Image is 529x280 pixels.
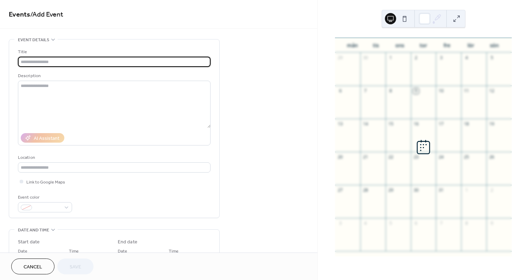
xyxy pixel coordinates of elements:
[438,121,444,127] div: 17
[459,38,482,52] div: lör
[489,187,495,193] div: 2
[489,220,495,226] div: 9
[9,8,30,21] a: Events
[24,263,42,271] span: Cancel
[388,55,394,61] div: 1
[30,8,63,21] span: / Add Event
[18,72,209,80] div: Description
[18,48,209,56] div: Title
[337,220,343,226] div: 3
[118,238,137,246] div: End date
[464,220,470,226] div: 8
[362,187,368,193] div: 28
[341,38,364,52] div: mån
[388,187,394,193] div: 29
[18,194,71,201] div: Event color
[362,154,368,160] div: 21
[26,179,65,186] span: Link to Google Maps
[337,121,343,127] div: 13
[388,121,394,127] div: 15
[413,220,419,226] div: 6
[18,154,209,161] div: Location
[438,154,444,160] div: 24
[413,121,419,127] div: 16
[362,220,368,226] div: 4
[362,55,368,61] div: 30
[438,187,444,193] div: 31
[412,38,435,52] div: tor
[118,248,127,255] span: Date
[483,38,506,52] div: sön
[337,55,343,61] div: 29
[489,55,495,61] div: 5
[464,55,470,61] div: 4
[18,238,40,246] div: Start date
[464,154,470,160] div: 25
[337,187,343,193] div: 27
[464,88,470,94] div: 11
[337,154,343,160] div: 20
[438,55,444,61] div: 3
[69,248,79,255] span: Time
[413,55,419,61] div: 2
[438,88,444,94] div: 10
[413,88,419,94] div: 9
[413,187,419,193] div: 30
[362,88,368,94] div: 7
[169,248,179,255] span: Time
[362,121,368,127] div: 14
[337,88,343,94] div: 6
[388,88,394,94] div: 8
[438,220,444,226] div: 7
[18,36,49,44] span: Event details
[489,88,495,94] div: 12
[11,259,54,274] button: Cancel
[18,226,49,234] span: Date and time
[364,38,388,52] div: tis
[464,187,470,193] div: 1
[388,154,394,160] div: 22
[413,154,419,160] div: 23
[435,38,459,52] div: fre
[489,154,495,160] div: 26
[464,121,470,127] div: 18
[388,220,394,226] div: 5
[18,248,27,255] span: Date
[388,38,412,52] div: ons
[489,121,495,127] div: 19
